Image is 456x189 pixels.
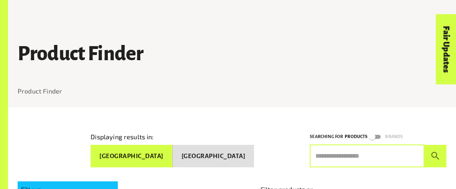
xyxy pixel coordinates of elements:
a: Product Finder [18,87,62,95]
h1: Product Finder [18,43,446,65]
p: Products [345,133,367,140]
button: [GEOGRAPHIC_DATA] [91,145,172,167]
p: Displaying results in: [91,132,153,142]
nav: breadcrumb [18,86,446,96]
p: Brands [385,133,403,140]
p: Searching for [310,133,343,140]
button: [GEOGRAPHIC_DATA] [173,145,254,167]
